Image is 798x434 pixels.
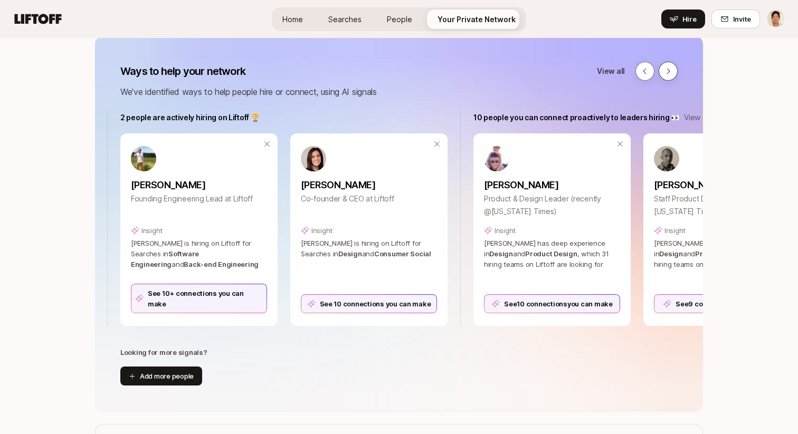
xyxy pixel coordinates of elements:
[525,249,577,258] span: Product Design
[654,239,775,258] span: [PERSON_NAME] has deep experience in
[484,146,509,171] img: ACg8ocInyrGrb4MC9uz50sf4oDbeg82BTXgt_Vgd6-yBkTRc-xTs8ygV=s160-c
[301,192,437,205] p: Co-founder & CEO at Liftoff
[120,64,245,79] p: Ways to help your network
[484,192,620,218] p: Product & Design Leader (recently @[US_STATE] Times)
[338,249,362,258] span: Design
[374,249,431,258] span: Consumer Social
[378,9,421,29] a: People
[473,111,680,124] p: 10 people you can connect proactively to leaders hiring 👀
[172,260,184,268] span: and
[654,171,790,192] a: [PERSON_NAME]
[362,249,374,258] span: and
[513,249,525,258] span: and
[131,178,267,192] p: [PERSON_NAME]
[274,9,311,29] a: Home
[120,111,260,124] p: 2 people are actively hiring on Liftoff 🏆
[387,14,412,25] span: People
[131,146,156,171] img: 23676b67_9673_43bb_8dff_2aeac9933bfb.jpg
[484,178,620,192] p: [PERSON_NAME]
[282,14,303,25] span: Home
[301,146,326,171] img: 71d7b91d_d7cb_43b4_a7ea_a9b2f2cc6e03.jpg
[438,14,516,25] span: Your Private Network
[311,225,332,236] p: Insight
[661,9,705,28] button: Hire
[328,14,362,25] span: Searches
[301,239,421,258] span: [PERSON_NAME] is hiring on Liftoff for Searches in
[733,14,751,24] span: Invite
[141,225,163,236] p: Insight
[301,178,437,192] p: [PERSON_NAME]
[131,171,267,192] a: [PERSON_NAME]
[654,146,679,171] img: b45d4615_266c_4b6c_bcce_367f2b2cc425.jpg
[664,225,686,236] p: Insight
[120,347,207,358] p: Looking for more signals?
[597,65,625,78] a: View all
[683,249,695,258] span: and
[695,249,747,258] span: Product Design
[131,192,267,205] p: Founding Engineering Lead at Liftoff
[120,85,678,99] p: We’ve identified ways to help people hire or connect, using AI signals
[301,171,437,192] a: [PERSON_NAME]
[429,9,524,29] a: Your Private Network
[489,249,512,258] span: Design
[120,367,202,385] button: Add more people
[495,225,516,236] p: Insight
[767,10,785,28] img: Jeremy Chen
[484,239,605,258] span: [PERSON_NAME] has deep experience in
[131,239,251,258] span: [PERSON_NAME] is hiring on Liftoff for Searches in
[682,14,697,24] span: Hire
[659,249,682,258] span: Design
[184,260,259,268] span: Back-end Engineering
[654,178,790,192] p: [PERSON_NAME]
[711,9,760,28] button: Invite
[484,171,620,192] a: [PERSON_NAME]
[766,9,785,28] button: Jeremy Chen
[320,9,370,29] a: Searches
[684,111,709,124] a: View all
[654,192,790,218] p: Staff Product Designer at The [US_STATE] Times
